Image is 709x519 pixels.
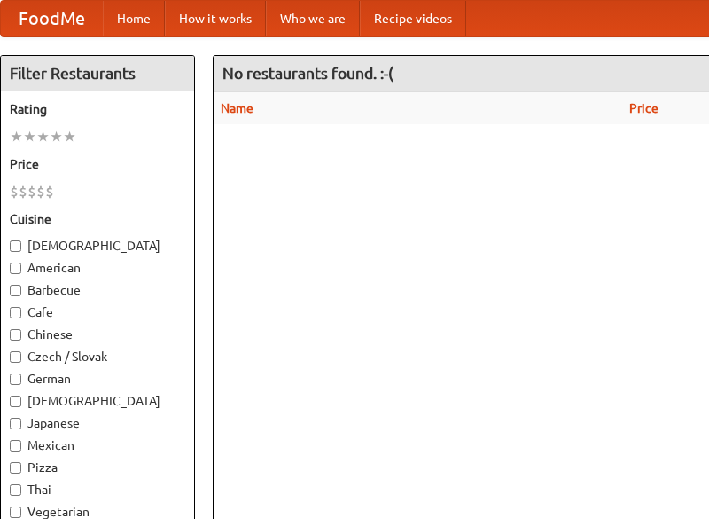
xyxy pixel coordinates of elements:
input: Czech / Slovak [10,351,21,363]
label: Mexican [10,436,185,454]
li: $ [27,182,36,201]
li: $ [10,182,19,201]
input: American [10,263,21,274]
input: Mexican [10,440,21,452]
label: Cafe [10,303,185,321]
a: Who we are [266,1,360,36]
a: Price [629,101,658,115]
a: Recipe videos [360,1,466,36]
label: Pizza [10,459,185,476]
input: Barbecue [10,285,21,296]
label: German [10,370,185,388]
label: Barbecue [10,281,185,299]
label: [DEMOGRAPHIC_DATA] [10,392,185,410]
li: ★ [10,127,23,146]
h4: Filter Restaurants [1,56,194,91]
li: ★ [36,127,50,146]
input: Vegetarian [10,507,21,518]
input: [DEMOGRAPHIC_DATA] [10,240,21,252]
input: Thai [10,484,21,496]
label: Japanese [10,414,185,432]
ng-pluralize: No restaurants found. :-( [222,65,393,82]
a: Name [221,101,253,115]
input: [DEMOGRAPHIC_DATA] [10,396,21,407]
h5: Price [10,155,185,173]
label: Czech / Slovak [10,348,185,366]
li: ★ [23,127,36,146]
a: How it works [165,1,266,36]
li: $ [36,182,45,201]
li: ★ [63,127,76,146]
label: Thai [10,481,185,499]
label: Chinese [10,326,185,343]
label: [DEMOGRAPHIC_DATA] [10,237,185,255]
input: Japanese [10,418,21,429]
input: Pizza [10,462,21,474]
li: $ [45,182,54,201]
input: Chinese [10,329,21,341]
h5: Rating [10,100,185,118]
a: Home [103,1,165,36]
h5: Cuisine [10,210,185,228]
li: $ [19,182,27,201]
a: FoodMe [1,1,103,36]
li: ★ [50,127,63,146]
label: American [10,259,185,277]
input: Cafe [10,307,21,318]
input: German [10,374,21,385]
